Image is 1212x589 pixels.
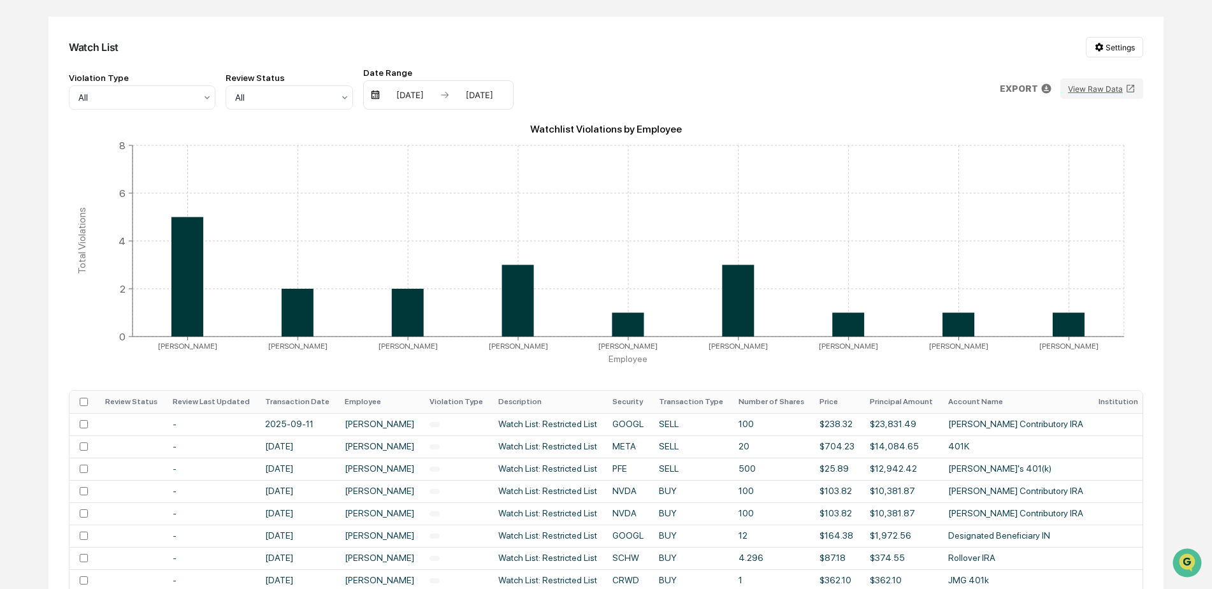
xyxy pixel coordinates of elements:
th: Description [491,391,605,413]
td: - [165,413,257,435]
span: [PERSON_NAME].[PERSON_NAME] [40,208,169,218]
tspan: Total Violations [76,207,88,274]
th: Review Last Updated [165,391,257,413]
tspan: 8 [119,139,126,151]
img: calendar [370,90,380,100]
td: [PERSON_NAME] Contributory IRA [941,413,1091,435]
td: [PERSON_NAME] [337,480,422,502]
div: Past conversations [13,142,85,152]
td: BUY [651,480,731,502]
span: Sep 11 [178,173,205,184]
td: - [165,480,257,502]
td: $704.23 [812,435,862,458]
td: 2025-09-11 [257,413,337,435]
p: EXPORT [1000,84,1038,94]
span: Data Lookup [25,285,80,298]
td: META [605,435,651,458]
td: GOOGL [605,525,651,547]
button: Start new chat [217,101,232,117]
th: Employee [337,391,422,413]
td: [PERSON_NAME] [337,547,422,569]
a: 🗄️Attestations [87,256,163,279]
tspan: [PERSON_NAME] [598,342,658,351]
div: 🖐️ [13,262,23,272]
text: Watchlist Violations by Employee [530,123,682,135]
div: [DATE] [452,90,507,100]
td: [PERSON_NAME] Contributory IRA [941,480,1091,502]
td: $87.18 [812,547,862,569]
th: Price [812,391,862,413]
th: Violation Type [422,391,491,413]
td: - [165,547,257,569]
tspan: [PERSON_NAME] [158,342,217,351]
td: $10,381.87 [862,502,941,525]
td: GOOGL [605,413,651,435]
td: 20 [731,435,812,458]
td: SELL [651,413,731,435]
span: Preclearance [25,261,82,273]
tspan: [PERSON_NAME] [929,342,988,351]
div: [DATE] [383,90,437,100]
td: [PERSON_NAME] [337,502,422,525]
td: [PERSON_NAME] [337,435,422,458]
div: Start new chat [57,98,209,110]
a: 🖐️Preclearance [8,256,87,279]
td: - [165,502,257,525]
div: Date Range [363,68,514,78]
td: SELL [651,458,731,480]
tspan: [PERSON_NAME] [489,342,548,351]
tspan: [PERSON_NAME] [268,342,328,351]
button: See all [198,139,232,154]
th: Institution [1091,391,1146,413]
td: $103.82 [812,480,862,502]
td: [PERSON_NAME] [337,525,422,547]
td: BUY [651,525,731,547]
div: 🔎 [13,286,23,296]
td: [DATE] [257,525,337,547]
td: $374.55 [862,547,941,569]
img: Steve.Lennart [13,196,33,216]
button: Settings [1086,37,1143,57]
tspan: Employee [609,354,647,364]
td: [PERSON_NAME] [337,413,422,435]
td: 401K [941,435,1091,458]
div: Violation Type [69,73,215,83]
img: arrow right [440,90,450,100]
div: Watch List [69,41,119,54]
td: Rollover IRA [941,547,1091,569]
tspan: 0 [119,330,126,342]
td: $103.82 [812,502,862,525]
span: [PERSON_NAME].[PERSON_NAME] [40,173,169,184]
td: $1,972.56 [862,525,941,547]
td: Watch List: Restricted List [491,435,605,458]
td: 12 [731,525,812,547]
iframe: Open customer support [1171,547,1206,581]
td: Watch List: Restricted List [491,547,605,569]
td: [PERSON_NAME] [337,458,422,480]
td: 4.296 [731,547,812,569]
td: $25.89 [812,458,862,480]
a: Powered byPylon [90,316,154,326]
div: 🗄️ [92,262,103,272]
td: Watch List: Restricted List [491,458,605,480]
td: SCHW [605,547,651,569]
p: How can we help? [13,27,232,47]
button: View Raw Data [1060,78,1143,99]
td: $14,084.65 [862,435,941,458]
th: Review Status [97,391,165,413]
td: [DATE] [257,480,337,502]
img: 1746055101610-c473b297-6a78-478c-a979-82029cc54cd1 [13,98,36,120]
td: [DATE] [257,435,337,458]
tspan: 6 [119,187,126,199]
td: NVDA [605,480,651,502]
th: Number of Shares [731,391,812,413]
tspan: 2 [120,282,126,294]
a: 🔎Data Lookup [8,280,85,303]
td: $164.38 [812,525,862,547]
tspan: [PERSON_NAME] [819,342,878,351]
tspan: [PERSON_NAME] [1039,342,1099,351]
td: $238.32 [812,413,862,435]
td: [PERSON_NAME]'s 401(k) [941,458,1091,480]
